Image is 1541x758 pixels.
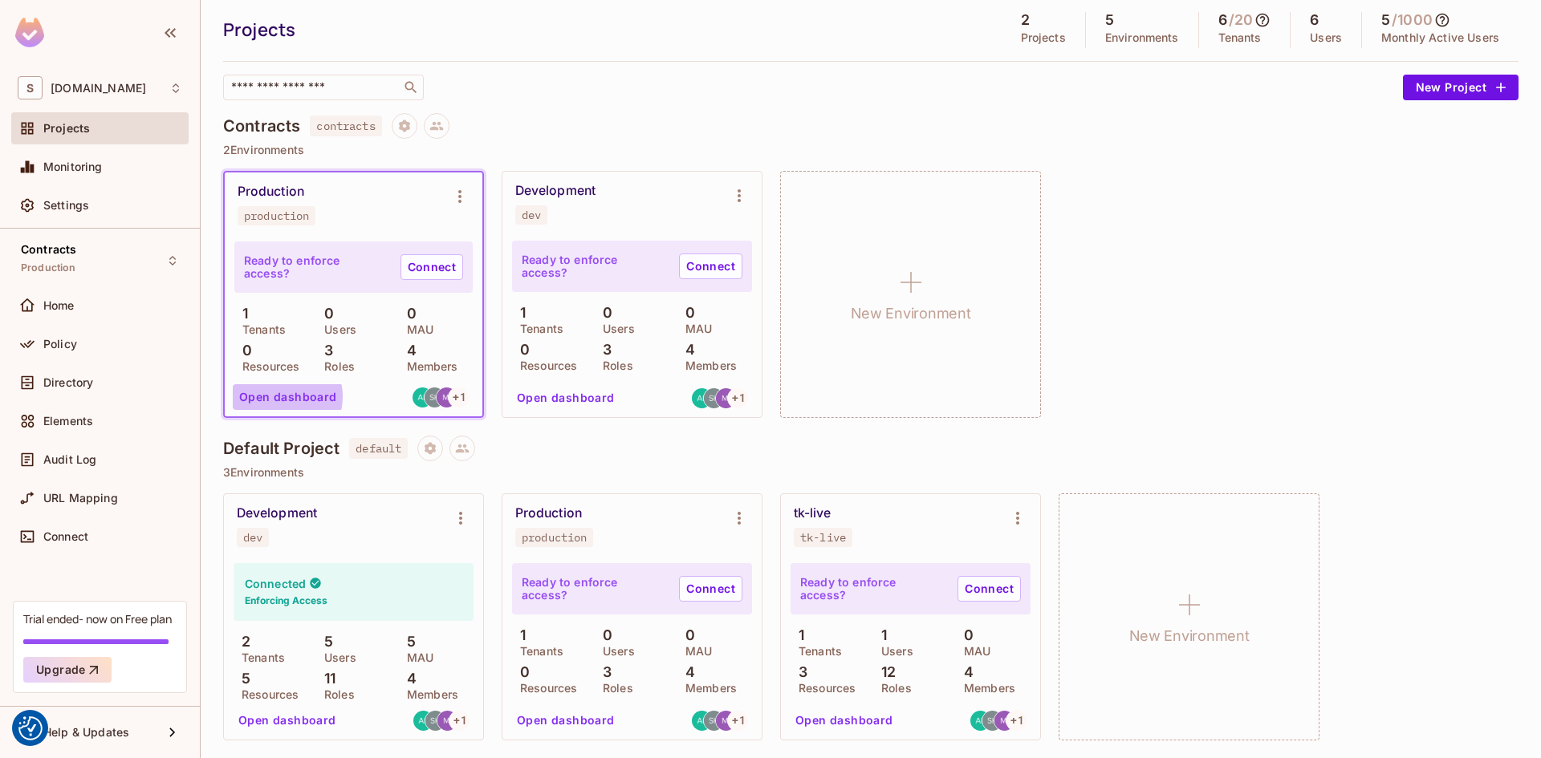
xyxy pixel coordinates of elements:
button: Open dashboard [510,707,621,733]
span: Projects [43,122,90,135]
p: Resources [512,359,577,372]
img: Revisit consent button [18,716,43,740]
img: aleksandra.dziamska@testshipping.com [692,388,712,408]
p: 3 Environments [223,466,1519,479]
span: Audit Log [43,453,96,466]
span: + 1 [453,715,466,726]
span: Workspace: sea.live [51,82,146,95]
h4: Default Project [223,439,340,458]
span: Policy [43,338,77,351]
span: Project settings [392,121,417,136]
p: Users [595,322,635,335]
p: Roles [316,360,355,373]
p: 5 [316,634,333,650]
div: Development [237,505,317,521]
div: tk-live [794,505,831,521]
button: Environment settings [444,180,476,213]
p: 0 [956,627,974,643]
span: S [18,76,43,99]
p: Users [1310,31,1342,44]
img: aleksandra.dziamska@testshipping.com [413,387,433,407]
div: Trial ended- now on Free plan [23,611,172,626]
span: Settings [43,199,89,212]
p: Tenants [512,645,563,658]
a: Connect [679,576,742,602]
h5: / 20 [1229,12,1253,28]
h5: 6 [1218,12,1227,28]
div: dev [522,209,541,221]
span: Production [21,261,76,274]
img: shyamalan.chemmery@testshipping.com [425,387,445,407]
img: SReyMgAAAABJRU5ErkJggg== [15,18,44,47]
p: Ready to enforce access? [244,254,388,280]
button: Open dashboard [510,385,621,411]
span: + 1 [1010,715,1023,726]
p: 0 [234,343,252,359]
p: Ready to enforce access? [522,253,666,279]
div: Production [515,505,582,521]
span: Monitoring [43,160,103,173]
p: Members [956,682,1015,695]
p: MAU [677,322,712,335]
p: 3 [316,343,333,359]
p: Users [873,645,913,658]
p: 1 [512,627,526,643]
p: Roles [595,359,633,372]
button: New Project [1403,75,1519,100]
p: 5 [234,671,250,687]
p: 4 [677,664,695,680]
div: dev [243,531,262,544]
p: Resources [791,682,856,695]
button: Environment settings [445,502,477,534]
span: Elements [43,415,93,428]
div: Production [238,184,304,200]
p: Roles [316,688,355,701]
button: Open dashboard [233,384,344,410]
h1: New Environment [1129,624,1250,648]
p: Monthly Active Users [1381,31,1499,44]
p: Tenants [234,651,285,664]
a: Connect [958,576,1021,602]
span: Directory [43,376,93,389]
div: Projects [223,18,994,42]
span: default [349,438,408,459]
h5: 5 [1381,12,1390,28]
p: 5 [399,634,416,650]
span: Project settings [417,444,443,459]
h5: 2 [1021,12,1030,28]
button: Environment settings [723,180,755,212]
p: 0 [512,664,530,680]
a: Connect [679,253,742,279]
p: 4 [956,664,974,680]
p: 4 [399,671,417,687]
p: MAU [677,645,712,658]
p: Resources [234,360,299,373]
p: 12 [873,664,896,680]
p: 1 [512,305,526,321]
img: aleksandra.dziamska@testshipping.com [413,711,433,731]
p: MAU [399,651,433,664]
span: contracts [310,116,381,136]
span: Home [43,299,75,312]
button: Environment settings [723,502,755,534]
span: + 1 [453,391,466,403]
p: 0 [595,627,612,643]
div: Development [515,183,596,199]
p: 0 [677,305,695,321]
a: Connect [400,254,463,280]
p: 0 [512,342,530,358]
p: 0 [595,305,612,321]
h4: Connected [245,576,306,591]
p: 2 Environments [223,144,1519,156]
h1: New Environment [851,302,971,326]
span: URL Mapping [43,492,118,505]
p: Tenants [1218,31,1262,44]
div: production [244,209,309,222]
p: 0 [316,306,334,322]
p: Tenants [791,645,842,658]
p: Members [399,688,458,701]
p: MAU [956,645,990,658]
button: Upgrade [23,657,112,683]
h5: 5 [1105,12,1114,28]
h4: Contracts [223,116,300,136]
